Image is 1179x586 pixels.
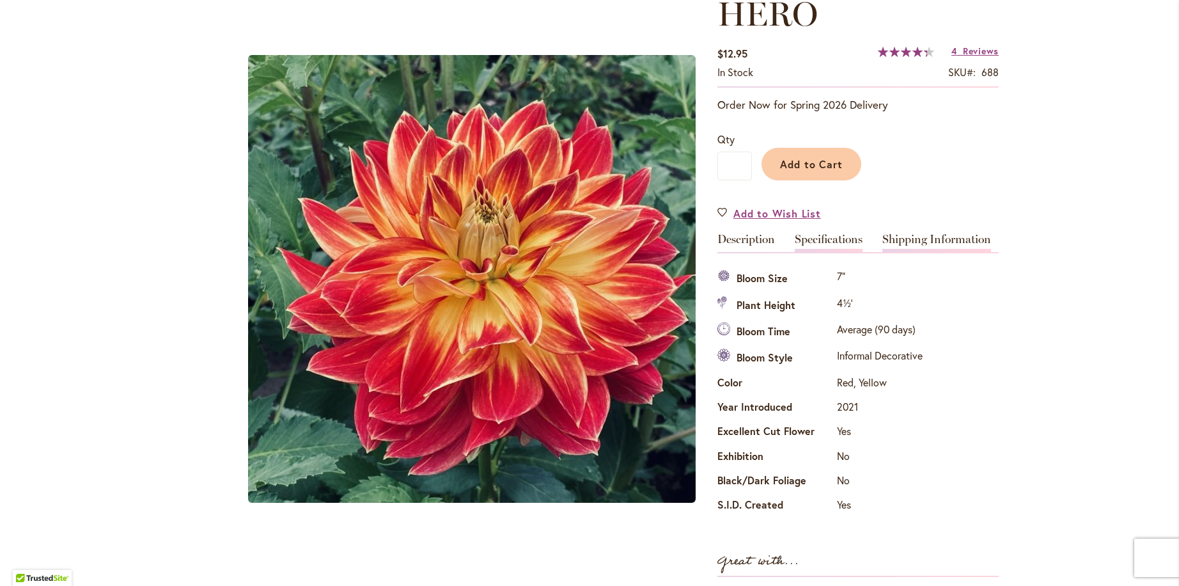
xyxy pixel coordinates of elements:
td: Average (90 days) [834,319,926,345]
div: 87% [878,47,934,57]
span: 4 [951,45,957,57]
div: HOMETOWN HERO [239,6,705,552]
span: Add to Wish List [733,206,821,221]
td: 7" [834,266,926,292]
td: Informal Decorative [834,345,926,372]
button: Add to Cart [761,148,861,180]
th: S.I.D. Created [717,495,834,519]
th: Color [717,372,834,396]
td: Red, Yellow [834,372,926,396]
a: Shipping Information [882,234,991,252]
th: Bloom Size [717,266,834,292]
div: Product Images [239,6,763,552]
td: 2021 [834,397,926,421]
div: Availability [717,65,753,80]
span: Qty [717,132,735,146]
td: No [834,470,926,495]
td: Yes [834,421,926,445]
th: Black/Dark Foliage [717,470,834,495]
span: $12.95 [717,47,747,60]
th: Bloom Style [717,345,834,372]
td: 4½' [834,292,926,319]
div: Detailed Product Info [717,234,999,519]
th: Excellent Cut Flower [717,421,834,445]
a: Specifications [795,234,863,252]
th: Exhibition [717,445,834,470]
div: 688 [981,65,999,80]
a: Add to Wish List [717,206,821,221]
span: Reviews [963,45,999,57]
strong: Great with... [717,551,799,572]
a: 4 Reviews [951,45,999,57]
th: Year Introduced [717,397,834,421]
strong: SKU [948,65,976,79]
span: Add to Cart [780,157,843,171]
iframe: Launch Accessibility Center [10,541,45,576]
span: In stock [717,65,753,79]
p: Order Now for Spring 2026 Delivery [717,97,999,113]
img: HOMETOWN HERO [248,55,696,503]
th: Plant Height [717,292,834,319]
td: No [834,445,926,470]
td: Yes [834,495,926,519]
th: Bloom Time [717,319,834,345]
a: Description [717,234,775,252]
